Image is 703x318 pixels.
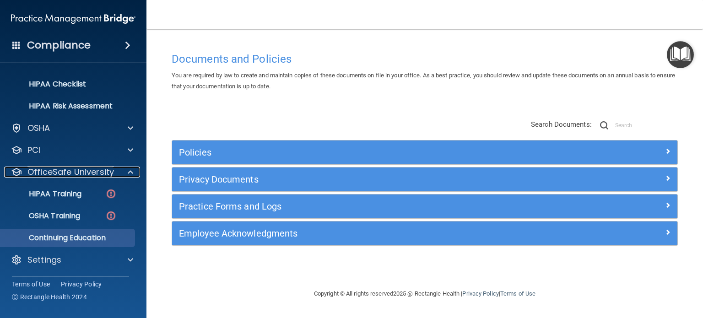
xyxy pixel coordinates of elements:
[61,280,102,289] a: Privacy Policy
[27,39,91,52] h4: Compliance
[11,145,133,156] a: PCI
[600,121,608,129] img: ic-search.3b580494.png
[179,147,544,157] h5: Policies
[531,120,592,129] span: Search Documents:
[172,72,675,90] span: You are required by law to create and maintain copies of these documents on file in your office. ...
[105,188,117,199] img: danger-circle.6113f641.png
[172,53,678,65] h4: Documents and Policies
[11,254,133,265] a: Settings
[6,233,131,243] p: Continuing Education
[667,41,694,68] button: Open Resource Center
[179,201,544,211] h5: Practice Forms and Logs
[179,228,544,238] h5: Employee Acknowledgments
[11,10,135,28] img: PMB logo
[179,174,544,184] h5: Privacy Documents
[11,123,133,134] a: OSHA
[615,119,678,132] input: Search
[27,123,50,134] p: OSHA
[6,80,131,89] p: HIPAA Checklist
[462,290,498,297] a: Privacy Policy
[27,145,40,156] p: PCI
[11,167,133,178] a: OfficeSafe University
[179,145,671,160] a: Policies
[6,189,81,199] p: HIPAA Training
[179,172,671,187] a: Privacy Documents
[105,210,117,221] img: danger-circle.6113f641.png
[6,211,80,221] p: OSHA Training
[179,199,671,214] a: Practice Forms and Logs
[27,167,114,178] p: OfficeSafe University
[6,102,131,111] p: HIPAA Risk Assessment
[179,226,671,241] a: Employee Acknowledgments
[12,292,87,302] span: Ⓒ Rectangle Health 2024
[12,280,50,289] a: Terms of Use
[500,290,535,297] a: Terms of Use
[258,279,592,308] div: Copyright © All rights reserved 2025 @ Rectangle Health | |
[27,254,61,265] p: Settings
